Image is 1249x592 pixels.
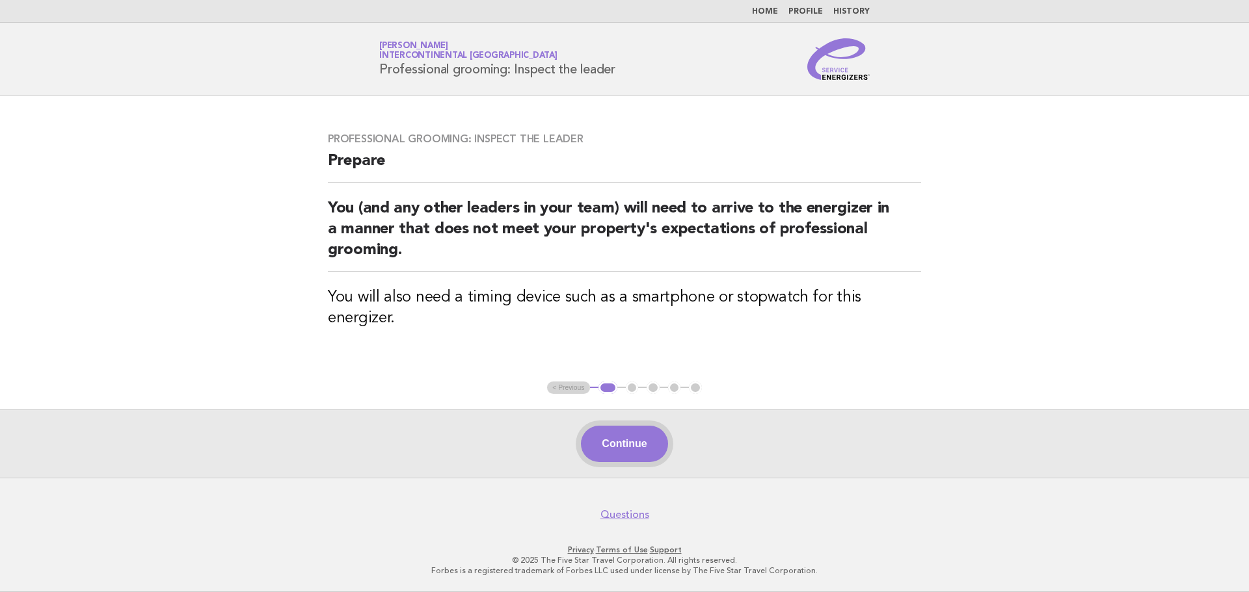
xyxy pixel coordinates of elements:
a: Privacy [568,545,594,554]
a: Support [650,545,682,554]
p: © 2025 The Five Star Travel Corporation. All rights reserved. [226,555,1023,565]
a: History [833,8,870,16]
p: · · [226,545,1023,555]
a: Home [752,8,778,16]
button: 1 [598,381,617,394]
h1: Professional grooming: Inspect the leader [379,42,615,76]
h2: You (and any other leaders in your team) will need to arrive to the energizer in a manner that do... [328,198,921,272]
img: Service Energizers [807,38,870,80]
span: InterContinental [GEOGRAPHIC_DATA] [379,52,557,60]
h3: You will also need a timing device such as a smartphone or stopwatch for this energizer. [328,287,921,329]
a: [PERSON_NAME]InterContinental [GEOGRAPHIC_DATA] [379,42,557,60]
a: Questions [600,508,649,521]
button: Continue [581,426,667,462]
a: Terms of Use [596,545,648,554]
a: Profile [788,8,823,16]
p: Forbes is a registered trademark of Forbes LLC used under license by The Five Star Travel Corpora... [226,565,1023,576]
h3: Professional grooming: Inspect the leader [328,133,921,146]
h2: Prepare [328,151,921,183]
